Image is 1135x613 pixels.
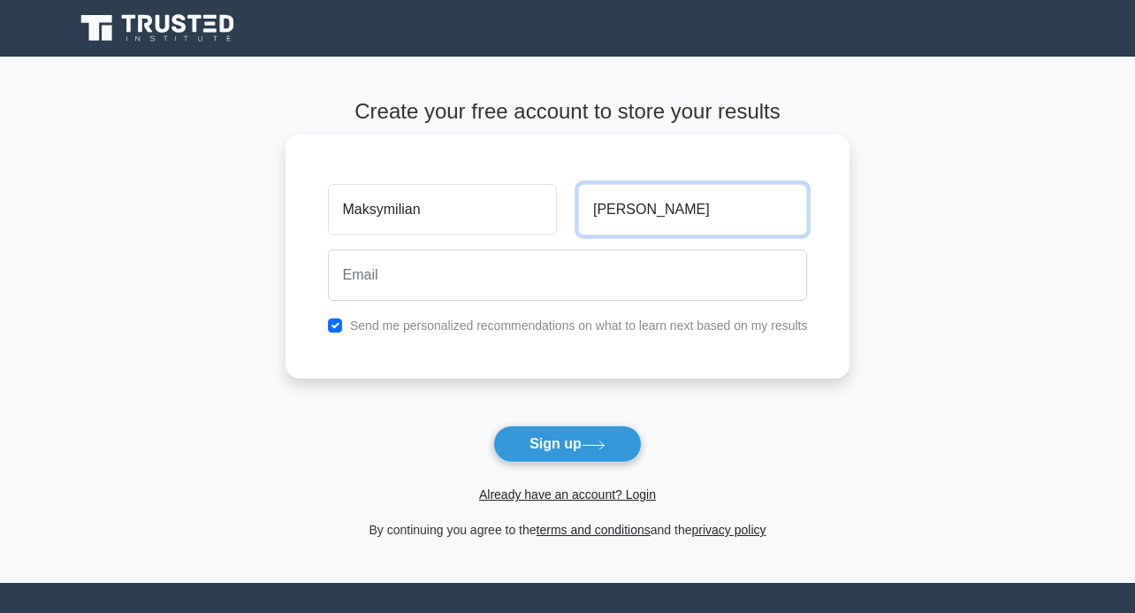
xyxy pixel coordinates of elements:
[537,523,651,537] a: terms and conditions
[328,249,808,301] input: Email
[275,519,861,540] div: By continuing you agree to the and the
[692,523,766,537] a: privacy policy
[350,318,808,333] label: Send me personalized recommendations on what to learn next based on my results
[479,487,656,502] a: Already have an account? Login
[286,99,850,125] h4: Create your free account to store your results
[493,425,642,463] button: Sign up
[328,184,557,235] input: First name
[578,184,807,235] input: Last name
